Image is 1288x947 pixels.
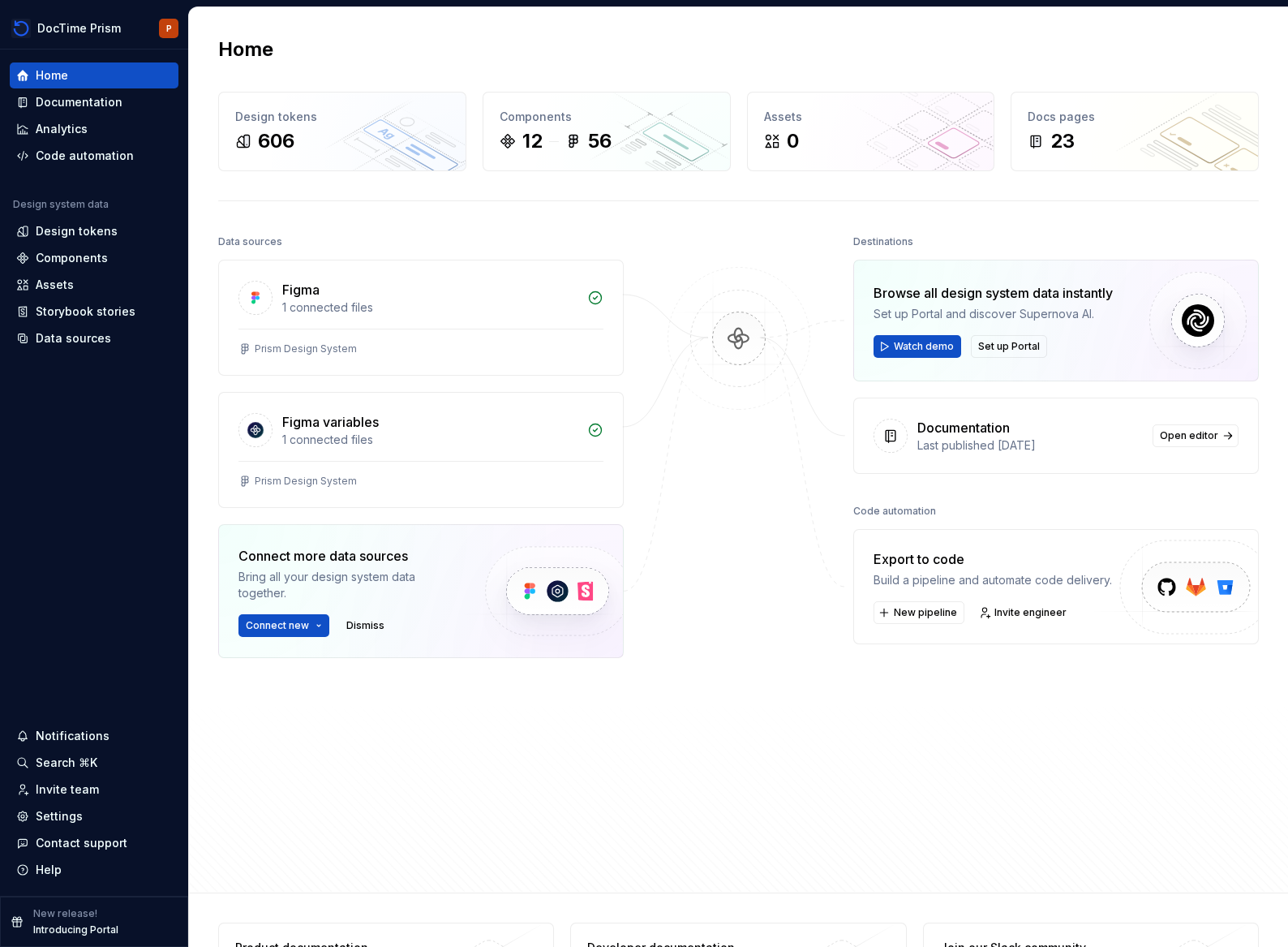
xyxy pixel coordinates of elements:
[238,569,457,601] div: Bring all your design system data together.
[894,340,954,353] span: Watch demo
[874,549,1112,569] div: Export to code
[522,128,543,154] div: 12
[282,299,577,316] div: 1 connected files
[36,808,83,824] div: Settings
[10,750,178,776] button: Search ⌘K
[36,250,108,266] div: Components
[1011,92,1259,171] a: Docs pages23
[1160,429,1218,442] span: Open editor
[10,89,178,115] a: Documentation
[255,342,357,355] div: Prism Design System
[483,92,731,171] a: Components1256
[853,500,936,523] div: Code automation
[787,128,799,154] div: 0
[874,306,1113,322] div: Set up Portal and discover Supernova AI.
[853,230,913,253] div: Destinations
[974,601,1074,624] a: Invite engineer
[10,218,178,244] a: Design tokens
[874,601,964,624] button: New pipeline
[33,923,118,936] p: Introducing Portal
[235,109,449,125] div: Design tokens
[874,283,1113,303] div: Browse all design system data instantly
[3,11,185,45] button: DocTime PrismP
[218,392,624,508] a: Figma variables1 connected filesPrism Design System
[36,330,111,347] div: Data sources
[282,432,577,448] div: 1 connected files
[11,19,31,38] img: 90418a54-4231-473e-b32d-b3dd03b28af1.png
[917,418,1010,437] div: Documentation
[282,412,379,432] div: Figma variables
[36,148,134,164] div: Code automation
[238,614,329,637] button: Connect new
[36,835,127,851] div: Contact support
[13,198,109,211] div: Design system data
[10,272,178,298] a: Assets
[917,437,1143,454] div: Last published [DATE]
[764,109,978,125] div: Assets
[258,128,294,154] div: 606
[36,755,97,771] div: Search ⌘K
[238,546,457,566] div: Connect more data sources
[1050,128,1075,154] div: 23
[10,62,178,88] a: Home
[874,572,1112,588] div: Build a pipeline and automate code delivery.
[36,67,68,84] div: Home
[10,245,178,271] a: Components
[588,128,612,154] div: 56
[10,857,178,883] button: Help
[36,223,118,239] div: Design tokens
[36,781,99,798] div: Invite team
[36,862,62,878] div: Help
[37,20,121,37] div: DocTime Prism
[1153,424,1239,447] a: Open editor
[36,303,135,320] div: Storybook stories
[218,260,624,376] a: Figma1 connected filesPrism Design System
[978,340,1040,353] span: Set up Portal
[500,109,714,125] div: Components
[10,116,178,142] a: Analytics
[10,830,178,856] button: Contact support
[339,614,392,637] button: Dismiss
[10,325,178,351] a: Data sources
[36,121,88,137] div: Analytics
[874,335,961,358] button: Watch demo
[10,143,178,169] a: Code automation
[10,299,178,325] a: Storybook stories
[894,606,957,619] span: New pipeline
[218,37,273,62] h2: Home
[282,280,320,299] div: Figma
[218,230,282,253] div: Data sources
[166,22,172,35] div: P
[246,619,309,632] span: Connect new
[10,803,178,829] a: Settings
[1028,109,1242,125] div: Docs pages
[36,94,122,110] div: Documentation
[10,723,178,749] button: Notifications
[36,728,109,744] div: Notifications
[994,606,1067,619] span: Invite engineer
[218,92,466,171] a: Design tokens606
[255,475,357,488] div: Prism Design System
[747,92,995,171] a: Assets0
[10,777,178,803] a: Invite team
[36,277,74,293] div: Assets
[971,335,1047,358] button: Set up Portal
[346,619,384,632] span: Dismiss
[33,907,97,920] p: New release!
